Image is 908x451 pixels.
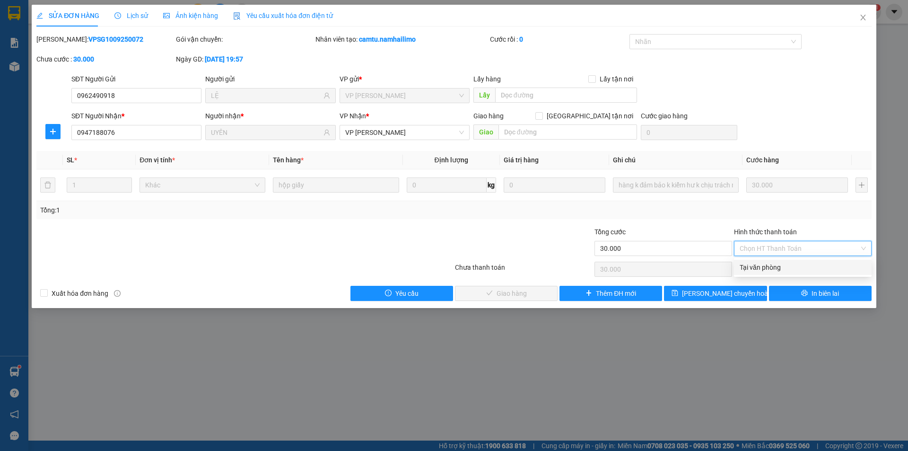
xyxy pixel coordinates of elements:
[585,290,592,297] span: plus
[859,14,867,21] span: close
[395,288,419,299] span: Yêu cầu
[856,177,868,193] button: plus
[345,125,464,140] span: VP Phan Thiết
[36,54,174,64] div: Chưa cước :
[36,12,99,19] span: SỬA ĐƠN HÀNG
[205,55,243,63] b: [DATE] 19:57
[641,112,688,120] label: Cước giao hàng
[205,111,335,121] div: Người nhận
[233,12,333,19] span: Yêu cầu xuất hóa đơn điện tử
[323,129,330,136] span: user
[559,286,662,301] button: plusThêm ĐH mới
[163,12,218,19] span: Ảnh kiện hàng
[163,12,170,19] span: picture
[114,12,148,19] span: Lịch sử
[498,124,637,140] input: Dọc đường
[89,61,167,74] div: 200.000
[734,228,797,236] label: Hình thức thanh toán
[205,74,335,84] div: Người gửi
[504,177,605,193] input: 0
[454,262,594,279] div: Chưa thanh toán
[114,290,121,297] span: info-circle
[473,112,504,120] span: Giao hàng
[746,177,848,193] input: 0
[114,12,121,19] span: clock-circle
[40,177,55,193] button: delete
[812,288,839,299] span: In biên lai
[40,205,350,215] div: Tổng: 1
[8,31,84,42] div: định
[609,151,742,169] th: Ghi chú
[473,88,495,103] span: Lấy
[340,112,366,120] span: VP Nhận
[90,31,166,42] div: lực
[495,88,637,103] input: Dọc đường
[435,156,468,164] span: Định lượng
[90,9,113,19] span: Nhận:
[73,55,94,63] b: 30.000
[596,74,637,84] span: Lấy tận nơi
[740,262,866,273] div: Tại văn phòng
[176,34,314,44] div: Gói vận chuyển:
[8,42,84,55] div: 0373788070
[473,75,501,83] span: Lấy hàng
[90,42,166,55] div: 0967771176
[340,74,470,84] div: VP gửi
[740,241,866,256] span: Chọn HT Thanh Toán
[8,8,84,31] div: VP [PERSON_NAME]
[88,35,143,43] b: VPSG1009250072
[145,178,260,192] span: Khác
[71,111,201,121] div: SĐT Người Nhận
[543,111,637,121] span: [GEOGRAPHIC_DATA] tận nơi
[596,288,636,299] span: Thêm ĐH mới
[613,177,739,193] input: Ghi Chú
[71,74,201,84] div: SĐT Người Gửi
[672,290,678,297] span: save
[233,12,241,20] img: icon
[504,156,539,164] span: Giá trị hàng
[48,288,112,299] span: Xuất hóa đơn hàng
[36,34,174,44] div: [PERSON_NAME]:
[359,35,416,43] b: camtu.namhailimo
[487,177,496,193] span: kg
[473,124,498,140] span: Giao
[140,156,175,164] span: Đơn vị tính
[90,8,166,31] div: VP [PERSON_NAME]
[682,288,772,299] span: [PERSON_NAME] chuyển hoàn
[315,34,488,44] div: Nhân viên tạo:
[455,286,558,301] button: checkGiao hàng
[89,63,102,73] span: CC :
[746,156,779,164] span: Cước hàng
[211,127,321,138] input: Tên người nhận
[641,125,737,140] input: Cước giao hàng
[36,12,43,19] span: edit
[801,290,808,297] span: printer
[273,156,304,164] span: Tên hàng
[519,35,523,43] b: 0
[850,5,876,31] button: Close
[385,290,392,297] span: exclamation-circle
[769,286,872,301] button: printerIn biên lai
[67,156,74,164] span: SL
[46,128,60,135] span: plus
[664,286,767,301] button: save[PERSON_NAME] chuyển hoàn
[490,34,628,44] div: Cước rồi :
[45,124,61,139] button: plus
[176,54,314,64] div: Ngày GD:
[8,9,23,19] span: Gửi:
[594,228,626,236] span: Tổng cước
[345,88,464,103] span: VP Phạm Ngũ Lão
[350,286,453,301] button: exclamation-circleYêu cầu
[211,90,321,101] input: Tên người gửi
[323,92,330,99] span: user
[273,177,399,193] input: VD: Bàn, Ghế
